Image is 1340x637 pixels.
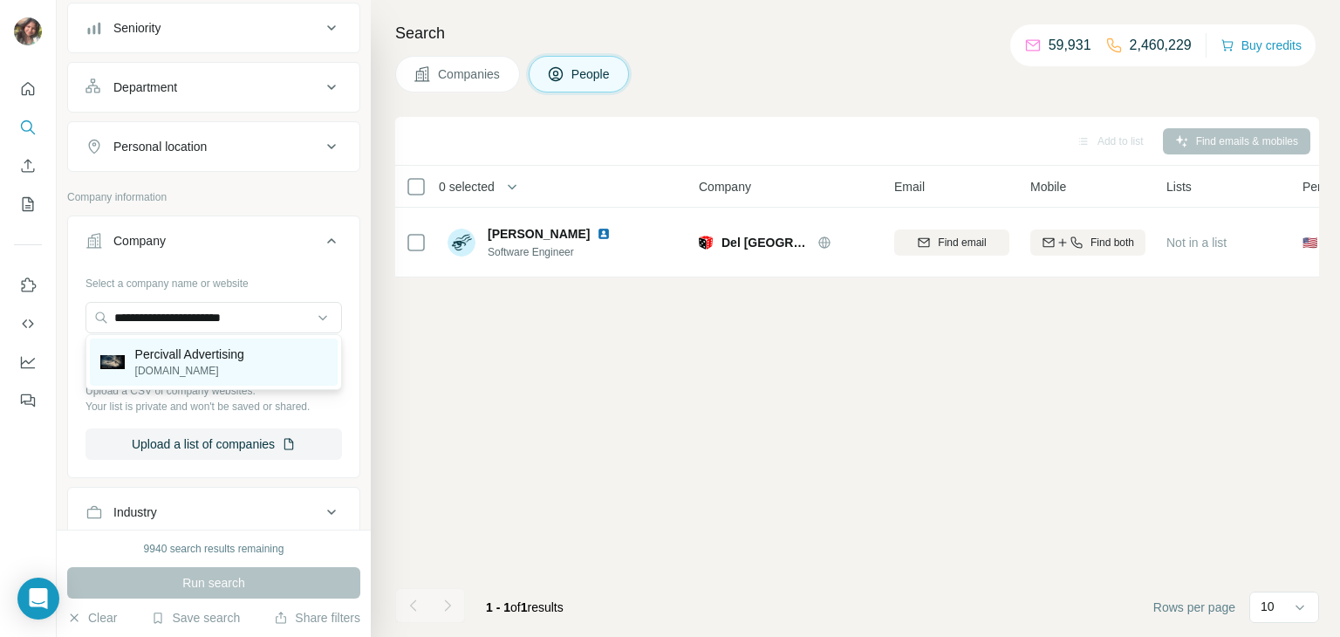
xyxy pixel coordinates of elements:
span: Software Engineer [488,244,632,260]
button: Save search [151,609,240,627]
p: Upload a CSV of company websites. [85,383,342,399]
div: Open Intercom Messenger [17,578,59,620]
div: Industry [113,503,157,521]
span: of [510,600,521,614]
img: LinkedIn logo [597,227,611,241]
span: Email [894,178,925,195]
p: 59,931 [1049,35,1091,56]
button: Company [68,220,359,269]
span: Find email [938,235,986,250]
button: Dashboard [14,346,42,378]
span: 🇺🇸 [1302,234,1317,251]
span: Del [GEOGRAPHIC_DATA] [721,234,809,251]
span: People [571,65,612,83]
button: Industry [68,491,359,533]
img: Avatar [448,229,475,257]
button: Upload a list of companies [85,428,342,460]
span: Find both [1090,235,1134,250]
button: Use Surfe API [14,308,42,339]
button: Quick start [14,73,42,105]
p: Your list is private and won't be saved or shared. [85,399,342,414]
h4: Search [395,21,1319,45]
p: 2,460,229 [1130,35,1192,56]
span: 0 selected [439,178,495,195]
button: Find email [894,229,1009,256]
div: 9940 search results remaining [144,541,284,557]
span: Company [699,178,751,195]
button: Find both [1030,229,1145,256]
button: Enrich CSV [14,150,42,182]
p: 10 [1261,598,1275,615]
span: results [486,600,564,614]
button: My lists [14,188,42,220]
span: 1 [521,600,528,614]
button: Department [68,66,359,108]
p: [DOMAIN_NAME] [135,363,244,379]
button: Use Surfe on LinkedIn [14,270,42,301]
p: Company information [67,189,360,205]
span: Rows per page [1153,599,1235,616]
p: Percivall Advertising [135,346,244,363]
span: 1 - 1 [486,600,510,614]
button: Clear [67,609,117,627]
div: Seniority [113,19,161,37]
img: Logo of Del Playa Tech [699,236,713,250]
button: Buy credits [1220,33,1302,58]
span: Mobile [1030,178,1066,195]
img: Percivall Advertising [100,355,125,369]
div: Personal location [113,138,207,155]
img: Avatar [14,17,42,45]
div: Company [113,232,166,250]
button: Personal location [68,126,359,168]
span: Companies [438,65,502,83]
span: [PERSON_NAME] [488,225,590,243]
button: Seniority [68,7,359,49]
div: Department [113,79,177,96]
span: Lists [1166,178,1192,195]
button: Share filters [274,609,360,627]
div: Select a company name or website [85,269,342,291]
span: Not in a list [1166,236,1227,250]
button: Feedback [14,385,42,416]
button: Search [14,112,42,143]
